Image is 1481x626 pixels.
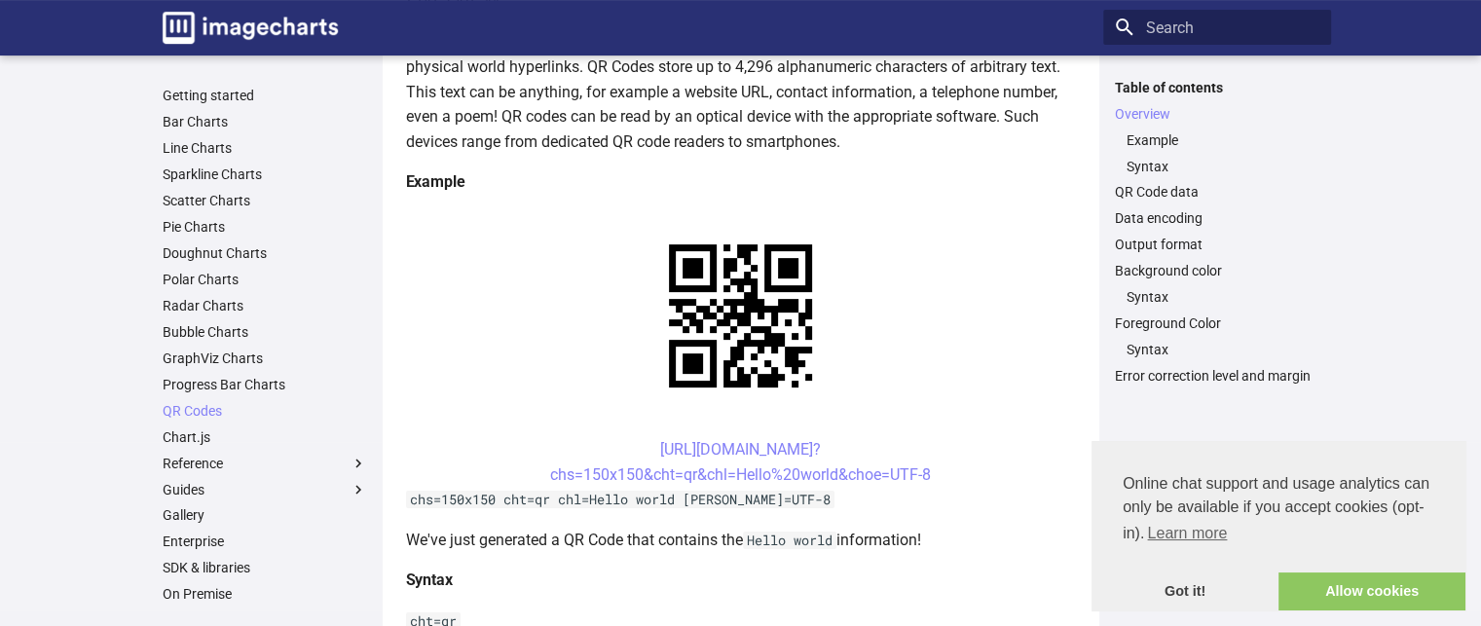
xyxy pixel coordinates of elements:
a: Gallery [163,506,367,524]
code: Hello world [743,532,836,549]
p: QR codes are a popular type of two-dimensional barcode. They are also known as hardlinks or physi... [406,29,1076,154]
input: Search [1103,10,1331,45]
label: Table of contents [1103,79,1331,96]
a: Syntax [1127,341,1319,358]
a: Syntax [1127,288,1319,306]
nav: Table of contents [1103,79,1331,386]
a: learn more about cookies [1144,519,1230,548]
a: Data encoding [1115,209,1319,227]
a: Radar Charts [163,297,367,314]
a: Enterprise [163,533,367,550]
img: logo [163,12,338,44]
a: On Premise [163,585,367,603]
a: Line Charts [163,139,367,157]
a: dismiss cookie message [1092,572,1278,611]
a: Getting started [163,87,367,104]
p: We've just generated a QR Code that contains the information! [406,528,1076,553]
a: Scatter Charts [163,192,367,209]
a: Output format [1115,236,1319,253]
span: Online chat support and usage analytics can only be available if you accept cookies (opt-in). [1123,472,1434,548]
a: [URL][DOMAIN_NAME]?chs=150x150&cht=qr&chl=Hello%20world&choe=UTF-8 [550,440,931,484]
a: Background color [1115,262,1319,279]
a: Bar Charts [163,113,367,130]
a: Syntax [1127,158,1319,175]
a: allow cookies [1278,572,1465,611]
a: Progress Bar Charts [163,376,367,393]
label: Guides [163,481,367,498]
nav: Foreground Color [1115,341,1319,358]
a: Chart.js [163,428,367,446]
a: QR Codes [163,402,367,420]
a: Bubble Charts [163,323,367,341]
a: QR Code data [1115,183,1319,201]
a: Error correction level and margin [1115,367,1319,385]
a: Polar Charts [163,271,367,288]
a: GraphViz Charts [163,350,367,367]
a: Overview [1115,105,1319,123]
h4: Syntax [406,568,1076,593]
a: Example [1127,131,1319,149]
a: Image-Charts documentation [155,4,346,52]
a: SDK & libraries [163,559,367,576]
a: Sparkline Charts [163,166,367,183]
a: Doughnut Charts [163,244,367,262]
code: chs=150x150 cht=qr chl=Hello world [PERSON_NAME]=UTF-8 [406,491,834,508]
div: cookieconsent [1092,441,1465,610]
nav: Background color [1115,288,1319,306]
a: Foreground Color [1115,314,1319,332]
h4: Example [406,169,1076,195]
nav: Overview [1115,131,1319,175]
img: chart [635,210,846,422]
a: Pie Charts [163,218,367,236]
label: Reference [163,455,367,472]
